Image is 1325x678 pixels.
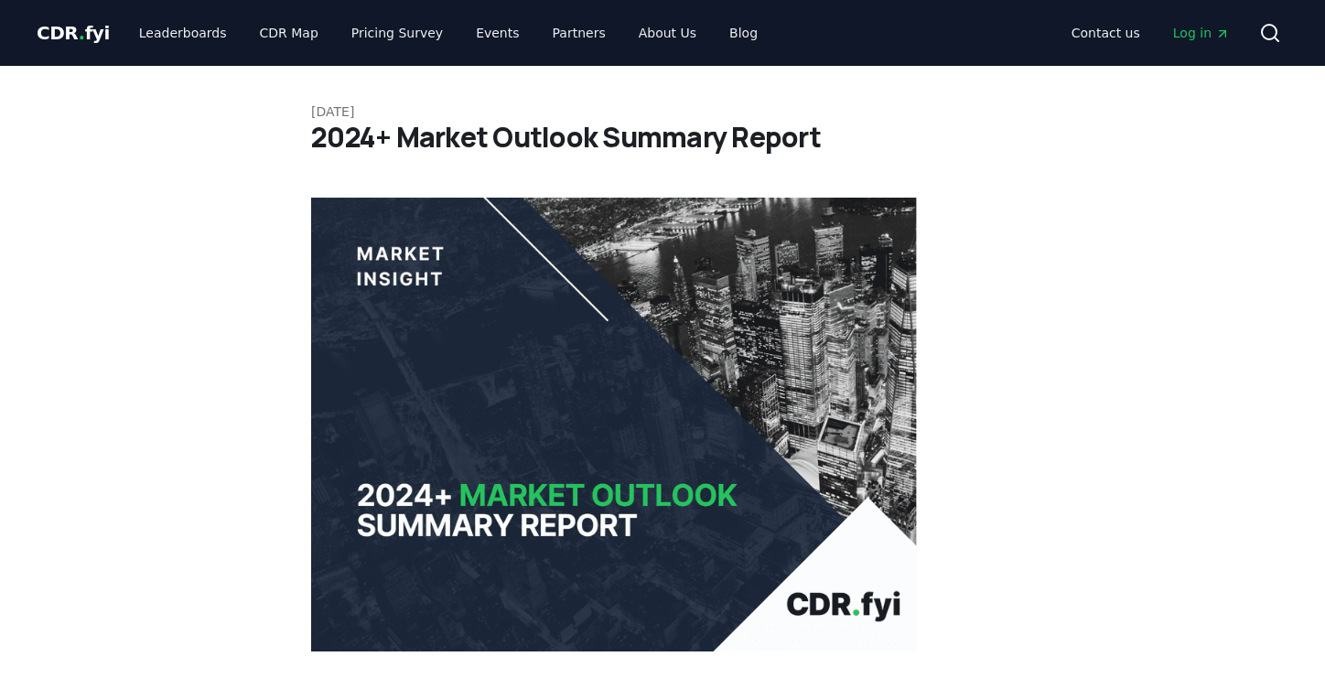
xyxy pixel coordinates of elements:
[311,121,1014,154] h1: 2024+ Market Outlook Summary Report
[311,102,1014,121] p: [DATE]
[124,16,242,49] a: Leaderboards
[1173,24,1230,42] span: Log in
[624,16,711,49] a: About Us
[124,16,772,49] nav: Main
[461,16,533,49] a: Events
[79,22,85,44] span: .
[1057,16,1244,49] nav: Main
[1057,16,1155,49] a: Contact us
[715,16,772,49] a: Blog
[1158,16,1244,49] a: Log in
[37,20,110,46] a: CDR.fyi
[245,16,333,49] a: CDR Map
[538,16,620,49] a: Partners
[311,198,917,651] img: blog post image
[337,16,458,49] a: Pricing Survey
[37,22,110,44] span: CDR fyi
